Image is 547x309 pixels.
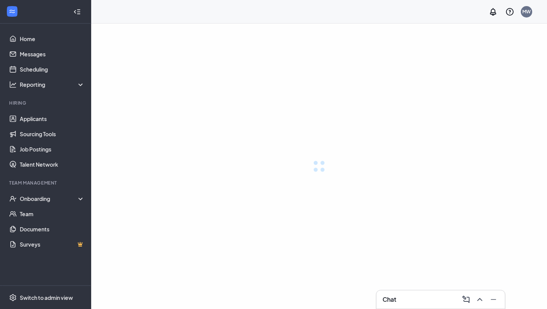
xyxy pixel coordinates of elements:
[462,295,471,304] svg: ComposeMessage
[73,8,81,16] svg: Collapse
[20,195,85,202] div: Onboarding
[8,8,16,15] svg: WorkstreamLogo
[9,100,83,106] div: Hiring
[489,295,498,304] svg: Minimize
[20,237,85,252] a: SurveysCrown
[383,295,396,304] h3: Chat
[20,142,85,157] a: Job Postings
[475,295,484,304] svg: ChevronUp
[473,293,485,306] button: ChevronUp
[487,293,499,306] button: Minimize
[522,8,531,15] div: MW
[20,221,85,237] a: Documents
[20,81,85,88] div: Reporting
[20,294,73,301] div: Switch to admin view
[20,111,85,126] a: Applicants
[459,293,471,306] button: ComposeMessage
[20,157,85,172] a: Talent Network
[9,180,83,186] div: Team Management
[9,195,17,202] svg: UserCheck
[505,7,514,16] svg: QuestionInfo
[20,31,85,46] a: Home
[20,126,85,142] a: Sourcing Tools
[20,46,85,62] a: Messages
[20,206,85,221] a: Team
[9,81,17,88] svg: Analysis
[20,62,85,77] a: Scheduling
[489,7,498,16] svg: Notifications
[9,294,17,301] svg: Settings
